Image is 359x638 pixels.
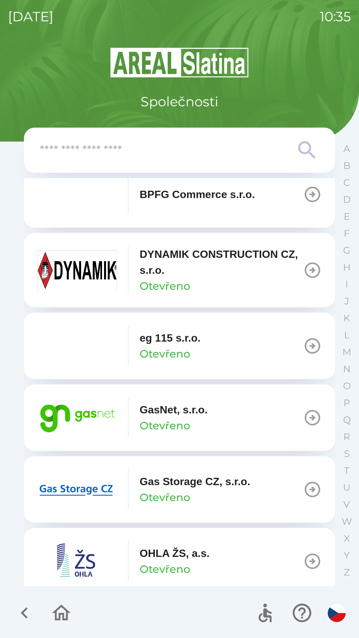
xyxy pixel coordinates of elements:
[338,310,355,327] button: K
[343,482,350,493] p: U
[8,7,54,27] p: [DATE]
[37,250,117,290] img: 9aa1c191-0426-4a03-845b-4981a011e109.jpeg
[140,418,190,434] p: Otevřeno
[24,528,335,594] button: OHLA ŽS, a.s.Otevřeno
[140,278,190,294] p: Otevřeno
[338,411,355,428] button: Q
[344,567,350,578] p: Z
[343,499,350,510] p: V
[338,157,355,174] button: B
[338,547,355,564] button: Y
[344,465,349,477] p: T
[338,462,355,479] button: T
[344,550,350,561] p: Y
[338,377,355,394] button: O
[24,161,335,228] button: BPFG Commerce s.r.o.
[37,470,117,509] img: 2bd567fa-230c-43b3-b40d-8aef9e429395.png
[320,7,351,27] p: 10:35
[141,92,218,112] p: Společnosti
[24,456,335,523] button: Gas Storage CZ, s.r.o.Otevřeno
[24,233,335,307] button: DYNAMIK CONSTRUCTION CZ, s.r.o.Otevřeno
[344,448,350,460] p: S
[338,479,355,496] button: U
[338,259,355,276] button: H
[343,312,350,324] p: K
[338,344,355,361] button: M
[344,295,349,307] p: J
[343,363,351,375] p: N
[338,530,355,547] button: X
[338,361,355,377] button: N
[140,330,200,346] p: eg 115 s.r.o.
[338,445,355,462] button: S
[343,177,350,188] p: C
[338,276,355,293] button: I
[140,474,250,489] p: Gas Storage CZ, s.r.o.
[343,397,350,409] p: P
[344,228,350,239] p: F
[342,516,352,527] p: W
[343,194,351,205] p: D
[338,191,355,208] button: D
[343,262,351,273] p: H
[37,398,117,438] img: 95bd5263-4d84-4234-8c68-46e365c669f1.png
[338,242,355,259] button: G
[338,225,355,242] button: F
[24,313,335,379] button: eg 115 s.r.o.Otevřeno
[24,47,335,78] img: Logo
[37,541,117,581] img: 95230cbc-907d-4dce-b6ee-20bf32430970.png
[140,346,190,362] p: Otevřeno
[338,174,355,191] button: C
[338,496,355,513] button: V
[140,402,208,418] p: GasNet, s.r.o.
[344,329,349,341] p: L
[140,186,255,202] p: BPFG Commerce s.r.o.
[328,604,346,622] img: cs flag
[338,293,355,310] button: J
[343,245,350,256] p: G
[140,246,303,278] p: DYNAMIK CONSTRUCTION CZ, s.r.o.
[343,414,351,426] p: Q
[345,278,348,290] p: I
[344,211,350,222] p: E
[338,208,355,225] button: E
[140,489,190,505] p: Otevřeno
[338,513,355,530] button: W
[343,143,350,155] p: A
[342,346,351,358] p: M
[343,431,350,443] p: R
[140,545,209,561] p: OHLA ŽS, a.s.
[343,380,351,392] p: O
[338,564,355,581] button: Z
[344,533,350,544] p: X
[338,394,355,411] button: P
[24,384,335,451] button: GasNet, s.r.o.Otevřeno
[343,160,350,171] p: B
[37,326,117,366] img: 1a4889b5-dc5b-4fa6-815e-e1339c265386.png
[338,428,355,445] button: R
[140,561,190,577] p: Otevřeno
[37,174,117,214] img: f3b1b367-54a7-43c8-9d7e-84e812667233.png
[338,140,355,157] button: A
[338,327,355,344] button: L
